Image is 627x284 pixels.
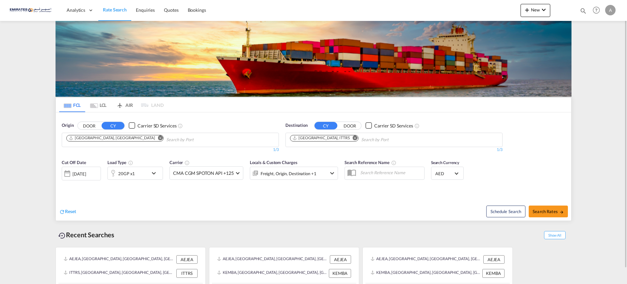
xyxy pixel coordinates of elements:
[435,171,454,176] span: AED
[540,6,548,14] md-icon: icon-chevron-down
[371,255,482,264] div: AEJEA, Jebel Ali, United Arab Emirates, Middle East, Middle East
[118,169,135,178] div: 20GP x1
[338,122,361,129] button: DOOR
[103,7,127,12] span: Rate Search
[59,208,76,215] div: icon-refreshReset
[59,209,65,215] md-icon: icon-refresh
[153,135,163,142] button: Remove
[328,169,336,177] md-icon: icon-chevron-down
[529,206,568,217] button: Search Ratesicon-arrow-right
[486,206,525,217] button: Note: By default Schedule search will only considerorigin ports, destination ports and cut off da...
[523,7,548,12] span: New
[185,160,190,165] md-icon: The selected Trucker/Carrierwill be displayed in the rate results If the rates are from another f...
[483,255,505,264] div: AEJEA
[69,135,155,141] div: Jebel Ali, AEJEA
[69,135,156,141] div: Press delete to remove this chip.
[374,123,413,129] div: Carrier SD Services
[164,7,178,13] span: Quotes
[67,7,85,13] span: Analytics
[250,167,338,180] div: Freight Origin Destination Factory Stuffingicon-chevron-down
[59,98,164,112] md-pagination-wrapper: Use the left and right arrow keys to navigate between tabs
[580,7,587,17] div: icon-magnify
[435,169,460,178] md-select: Select Currency: د.إ AEDUnited Arab Emirates Dirham
[166,135,228,145] input: Chips input.
[65,133,231,145] md-chips-wrap: Chips container. Use arrow keys to select chips.
[64,255,175,264] div: AEJEA, Jebel Ali, United Arab Emirates, Middle East, Middle East
[176,255,198,264] div: AEJEA
[65,209,76,214] span: Reset
[188,7,206,13] span: Bookings
[357,168,424,177] input: Search Reference Name
[371,269,481,277] div: KEMBA, Mombasa, Kenya, Eastern Africa, Africa
[173,170,234,176] span: CMA CGM SPOTON API +125
[128,160,133,165] md-icon: icon-information-outline
[178,123,183,128] md-icon: Unchecked: Search for CY (Container Yard) services for all selected carriers.Checked : Search for...
[544,231,566,239] span: Show All
[533,209,564,214] span: Search Rates
[605,5,616,15] div: A
[414,123,420,128] md-icon: Unchecked: Search for CY (Container Yard) services for all selected carriers.Checked : Search for...
[150,169,161,177] md-icon: icon-chevron-down
[136,7,155,13] span: Enquiries
[107,160,133,165] span: Load Type
[482,269,505,277] div: KEMBA
[56,21,571,97] img: LCL+%26+FCL+BACKGROUND.png
[365,122,413,129] md-checkbox: Checkbox No Ink
[261,169,316,178] div: Freight Origin Destination Factory Stuffing
[314,122,337,129] button: CY
[62,167,101,180] div: [DATE]
[56,112,571,221] div: OriginDOOR CY Checkbox No InkUnchecked: Search for CY (Container Yard) services for all selected ...
[591,5,602,16] span: Help
[289,133,426,145] md-chips-wrap: Chips container. Use arrow keys to select chips.
[107,167,163,180] div: 20GP x1icon-chevron-down
[361,135,423,145] input: Chips input.
[58,232,66,240] md-icon: icon-backup-restore
[431,160,459,165] span: Search Currency
[521,4,550,17] button: icon-plus 400-fgNewicon-chevron-down
[330,255,351,264] div: AEJEA
[102,122,124,129] button: CY
[217,255,328,264] div: AEJEA, Jebel Ali, United Arab Emirates, Middle East, Middle East
[62,147,279,153] div: 1/3
[580,7,587,14] md-icon: icon-magnify
[59,98,85,112] md-tab-item: FCL
[62,180,67,189] md-datepicker: Select
[292,135,351,141] div: Press delete to remove this chip.
[391,160,396,165] md-icon: Your search will be saved by the below given name
[62,160,86,165] span: Cut Off Date
[523,6,531,14] md-icon: icon-plus 400-fg
[10,3,54,18] img: c67187802a5a11ec94275b5db69a26e6.png
[137,123,176,129] div: Carrier SD Services
[591,5,605,16] div: Help
[111,98,137,112] md-tab-item: AIR
[169,160,190,165] span: Carrier
[72,171,86,177] div: [DATE]
[85,98,111,112] md-tab-item: LCL
[559,210,564,214] md-icon: icon-arrow-right
[329,269,351,277] div: KEMBA
[176,269,198,277] div: ITTRS
[217,269,327,277] div: KEMBA, Mombasa, Kenya, Eastern Africa, Africa
[285,147,503,153] div: 1/3
[129,122,176,129] md-checkbox: Checkbox No Ink
[62,122,73,129] span: Origin
[345,160,396,165] span: Search Reference Name
[292,135,350,141] div: Trieste, ITTRS
[78,122,101,129] button: DOOR
[116,101,124,106] md-icon: icon-airplane
[285,122,308,129] span: Destination
[56,227,117,242] div: Recent Searches
[250,160,297,165] span: Locals & Custom Charges
[348,135,358,142] button: Remove
[64,269,175,277] div: ITTRS, Trieste, Italy, Southern Europe, Europe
